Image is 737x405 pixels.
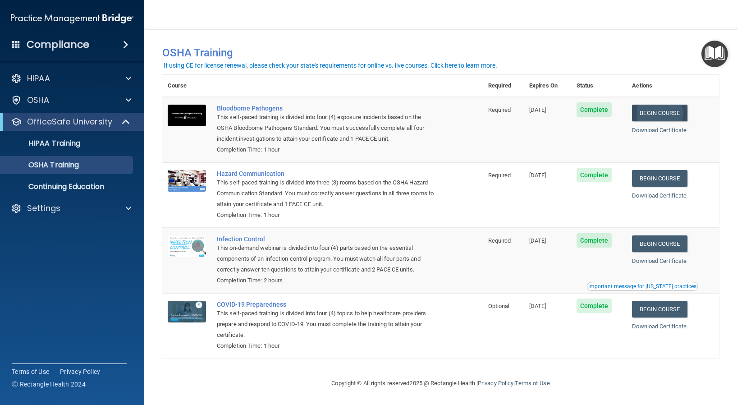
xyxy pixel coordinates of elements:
[632,301,687,318] a: Begin Course
[6,161,79,170] p: OSHA Training
[632,323,687,330] a: Download Certificate
[162,61,499,70] button: If using CE for license renewal, please check your state's requirements for online vs. live cours...
[488,303,510,309] span: Optional
[27,38,89,51] h4: Compliance
[524,75,571,97] th: Expires On
[162,46,719,59] h4: OSHA Training
[11,73,131,84] a: HIPAA
[27,116,112,127] p: OfficeSafe University
[27,95,50,106] p: OSHA
[217,243,438,275] div: This on-demand webinar is divided into four (4) parts based on the essential components of an inf...
[27,203,60,214] p: Settings
[6,139,80,148] p: HIPAA Training
[217,210,438,221] div: Completion Time: 1 hour
[60,367,101,376] a: Privacy Policy
[276,369,605,398] div: Copyright © All rights reserved 2025 @ Rectangle Health | |
[488,106,511,113] span: Required
[217,170,438,177] a: Hazard Communication
[577,102,612,117] span: Complete
[587,282,698,291] button: Read this if you are a dental practitioner in the state of CA
[529,106,546,113] span: [DATE]
[164,62,497,69] div: If using CE for license renewal, please check your state's requirements for online vs. live cours...
[692,343,726,377] iframe: Drift Widget Chat Controller
[217,144,438,155] div: Completion Time: 1 hour
[27,73,50,84] p: HIPAA
[632,127,687,133] a: Download Certificate
[529,303,546,309] span: [DATE]
[478,380,513,387] a: Privacy Policy
[701,41,728,67] button: Open Resource Center
[217,308,438,341] div: This self-paced training is divided into four (4) topics to help healthcare providers prepare and...
[6,182,129,191] p: Continuing Education
[529,172,546,179] span: [DATE]
[162,75,211,97] th: Course
[217,235,438,243] a: Infection Control
[11,203,131,214] a: Settings
[217,177,438,210] div: This self-paced training is divided into three (3) rooms based on the OSHA Hazard Communication S...
[577,299,612,313] span: Complete
[217,105,438,112] a: Bloodborne Pathogens
[632,258,687,264] a: Download Certificate
[488,237,511,244] span: Required
[627,75,719,97] th: Actions
[529,237,546,244] span: [DATE]
[632,105,687,121] a: Begin Course
[515,380,549,387] a: Terms of Use
[577,168,612,182] span: Complete
[577,233,612,248] span: Complete
[217,275,438,286] div: Completion Time: 2 hours
[11,95,131,106] a: OSHA
[632,235,687,252] a: Begin Course
[632,192,687,199] a: Download Certificate
[488,172,511,179] span: Required
[217,341,438,351] div: Completion Time: 1 hour
[632,170,687,187] a: Begin Course
[11,116,131,127] a: OfficeSafe University
[217,112,438,144] div: This self-paced training is divided into four (4) exposure incidents based on the OSHA Bloodborne...
[571,75,627,97] th: Status
[12,380,86,389] span: Ⓒ Rectangle Health 2024
[483,75,524,97] th: Required
[11,9,133,28] img: PMB logo
[217,301,438,308] a: COVID-19 Preparedness
[588,284,696,289] div: Important message for [US_STATE] practices
[12,367,49,376] a: Terms of Use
